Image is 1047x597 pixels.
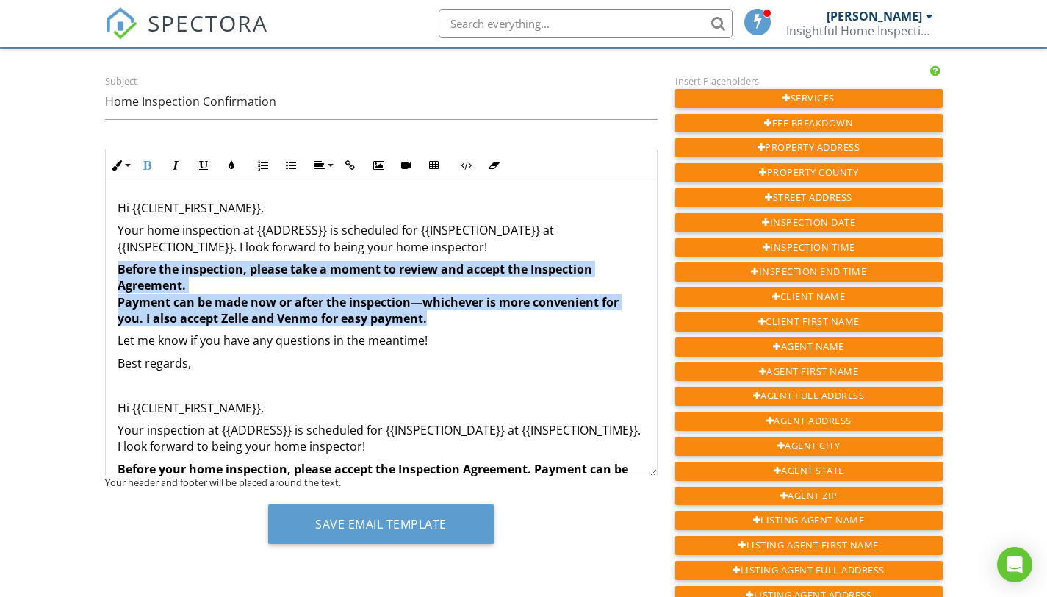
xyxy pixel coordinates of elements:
p: Best regards, [118,355,645,371]
label: Insert Placeholders [675,74,759,87]
div: Insightful Home Inspection LLC [786,24,933,38]
div: Property County [675,163,943,182]
div: [PERSON_NAME] [827,9,922,24]
div: Street Address [675,188,943,207]
strong: Before the inspection, please take a moment to review and accept the Inspection Agreement. Paymen... [118,261,619,326]
button: Insert Table [420,151,448,179]
p: Hi {{CLIENT_FIRST_NAME}}, [118,400,645,416]
div: Services [675,89,943,108]
button: Colors [217,151,245,179]
button: Insert Link (⌘K) [337,151,364,179]
input: Search everything... [439,9,733,38]
div: Inspection Date [675,213,943,232]
p: Hi {{CLIENT_FIRST_NAME}}, [118,200,645,216]
button: Unordered List [277,151,305,179]
div: Client First Name [675,312,943,332]
div: Fee Breakdown [675,114,943,133]
img: The Best Home Inspection Software - Spectora [105,7,137,40]
div: Inspection End Time [675,262,943,282]
button: Insert Image (⌘P) [364,151,392,179]
strong: Before your home inspection, please accept the Inspection Agreement. Payment can be deliver now o... [118,461,628,493]
button: Align [309,151,337,179]
div: Client Name [675,287,943,307]
p: Your inspection at {{ADDRESS}} is scheduled for {{INSPECTION_DATE}} at {{INSPECTION_TIME}}. I loo... [118,422,645,455]
div: Agent Name [675,337,943,357]
div: Agent State [675,462,943,481]
button: Ordered List [249,151,277,179]
div: Your header and footer will be placed around the text. [105,476,658,488]
div: Listing Agent Full Address [675,561,943,580]
div: Property Address [675,138,943,157]
div: Agent Full Address [675,387,943,406]
div: Agent First Name [675,362,943,382]
div: Open Intercom Messenger [997,547,1032,582]
div: Inspection Time [675,238,943,257]
div: Agent Address [675,412,943,431]
p: Your home inspection at {{ADDRESS}} is scheduled for {{INSPECTION_DATE}} at {{INSPECTION_TIME}}. ... [118,222,645,255]
div: Agent Zip [675,487,943,506]
a: SPECTORA [105,20,268,51]
button: Insert Video [392,151,420,179]
span: SPECTORA [148,7,268,38]
div: Agent City [675,437,943,456]
div: Listing Agent First Name [675,536,943,555]
button: Inline Style [106,151,134,179]
label: Subject [105,75,137,88]
p: Let me know if you have any questions in the meantime! [118,332,645,348]
div: Listing Agent Name [675,511,943,530]
button: Save Email Template [268,504,494,544]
